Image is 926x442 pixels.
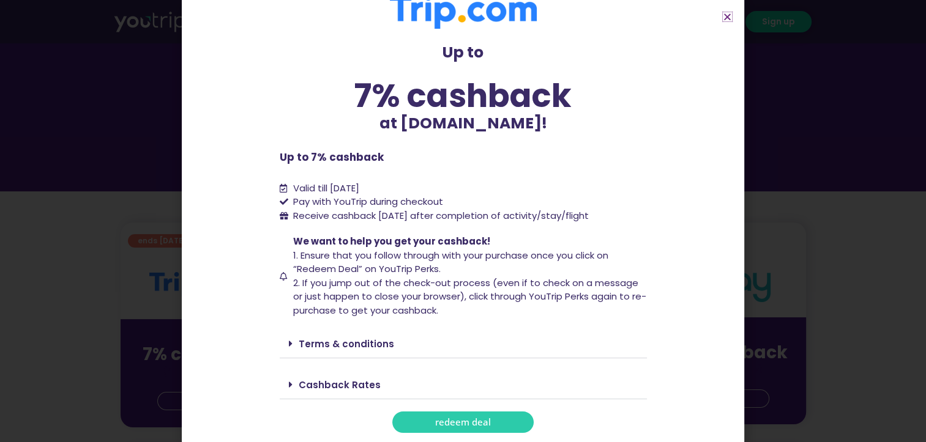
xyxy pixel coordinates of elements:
[293,235,490,248] span: We want to help you get your cashback!
[280,370,647,399] div: Cashback Rates
[299,337,394,350] a: Terms & conditions
[723,12,732,21] a: Close
[280,79,647,112] div: 7% cashback
[280,112,647,135] p: at [DOMAIN_NAME]!
[293,249,608,276] span: 1. Ensure that you follow through with your purchase once you click on “Redeem Deal” on YouTrip P...
[280,41,647,64] p: Up to
[280,330,647,358] div: Terms & conditions
[280,150,384,164] b: Up to 7% cashback
[293,276,646,317] span: 2. If you jump out of the check-out process (even if to check on a message or just happen to clos...
[290,195,443,209] span: Pay with YouTrip during checkout
[293,209,589,222] span: Receive cashback [DATE] after completion of activity/stay/flight
[299,378,381,391] a: Cashback Rates
[293,182,359,194] span: Valid till [DATE]
[435,418,491,427] span: redeem deal
[392,411,534,433] a: redeem deal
